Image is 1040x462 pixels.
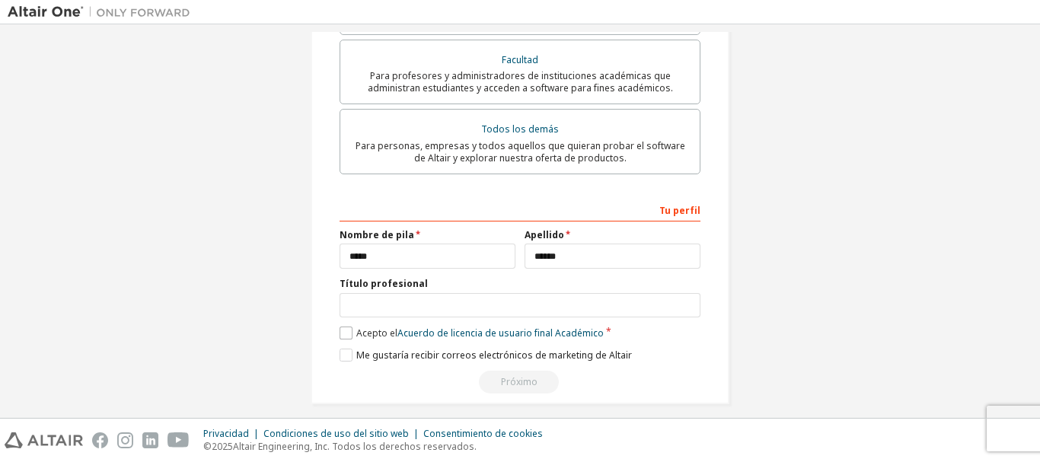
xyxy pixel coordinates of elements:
[5,432,83,448] img: altair_logo.svg
[212,440,233,453] font: 2025
[423,427,543,440] font: Consentimiento de cookies
[233,440,477,453] font: Altair Engineering, Inc. Todos los derechos reservados.
[356,327,397,339] font: Acepto el
[263,427,409,440] font: Condiciones de uso del sitio web
[555,327,604,339] font: Académico
[368,69,673,94] font: Para profesores y administradores de instituciones académicas que administran estudiantes y acced...
[525,228,564,241] font: Apellido
[356,349,632,362] font: Me gustaría recibir correos electrónicos de marketing de Altair
[659,204,700,217] font: Tu perfil
[117,432,133,448] img: instagram.svg
[203,440,212,453] font: ©
[8,5,198,20] img: Altair Uno
[397,327,553,339] font: Acuerdo de licencia de usuario final
[340,228,414,241] font: Nombre de pila
[502,53,538,66] font: Facultad
[203,427,249,440] font: Privacidad
[167,432,190,448] img: youtube.svg
[142,432,158,448] img: linkedin.svg
[356,139,685,164] font: Para personas, empresas y todos aquellos que quieran probar el software de Altair y explorar nues...
[481,123,559,135] font: Todos los demás
[340,371,700,393] div: Read and acccept EULA to continue
[340,277,428,290] font: Título profesional
[92,432,108,448] img: facebook.svg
